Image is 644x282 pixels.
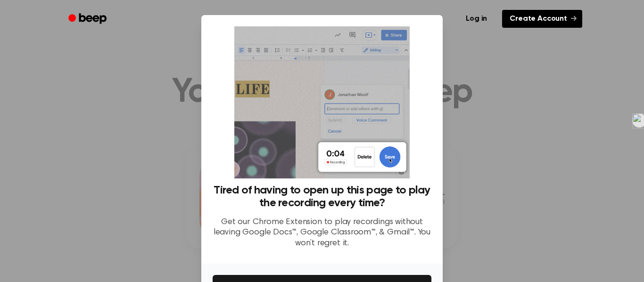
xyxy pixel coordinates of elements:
[213,184,431,209] h3: Tired of having to open up this page to play the recording every time?
[213,217,431,249] p: Get our Chrome Extension to play recordings without leaving Google Docs™, Google Classroom™, & Gm...
[456,8,496,30] a: Log in
[62,10,115,28] a: Beep
[234,26,409,178] img: Beep extension in action
[502,10,582,28] a: Create Account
